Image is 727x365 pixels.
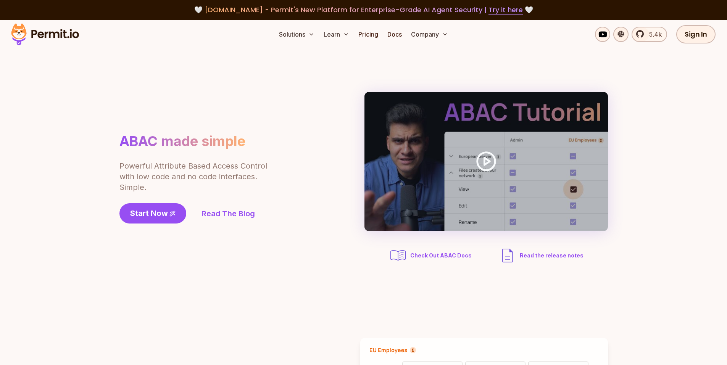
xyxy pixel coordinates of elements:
a: Docs [384,27,405,42]
span: Start Now [130,208,168,219]
a: Sign In [676,25,716,43]
img: abac docs [389,246,407,265]
span: Check Out ABAC Docs [410,252,472,259]
a: 5.4k [632,27,667,42]
a: Read the release notes [498,246,584,265]
button: Solutions [276,27,318,42]
img: description [498,246,517,265]
img: Permit logo [8,21,82,47]
a: Check Out ABAC Docs [389,246,474,265]
span: 5.4k [645,30,662,39]
div: 🤍 🤍 [18,5,709,15]
button: Learn [321,27,352,42]
a: Start Now [119,203,186,224]
span: Read the release notes [520,252,584,259]
a: Pricing [355,27,381,42]
a: Read The Blog [201,208,255,219]
h1: ABAC made simple [119,133,245,150]
a: Try it here [488,5,523,15]
p: Powerful Attribute Based Access Control with low code and no code interfaces. Simple. [119,161,268,193]
span: [DOMAIN_NAME] - Permit's New Platform for Enterprise-Grade AI Agent Security | [205,5,523,14]
button: Company [408,27,451,42]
